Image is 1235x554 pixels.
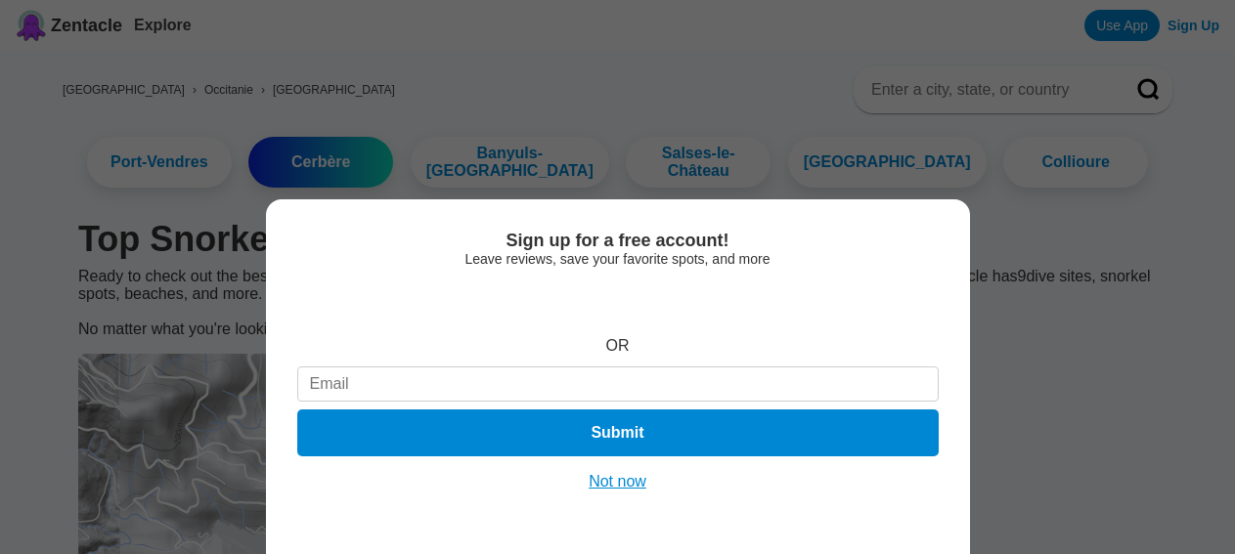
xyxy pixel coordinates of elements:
[583,472,652,491] button: Not now
[297,366,939,402] input: Email
[606,337,630,355] div: OR
[297,409,939,456] button: Submit
[297,231,939,251] div: Sign up for a free account!
[297,251,939,267] div: Leave reviews, save your favorite spots, and more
